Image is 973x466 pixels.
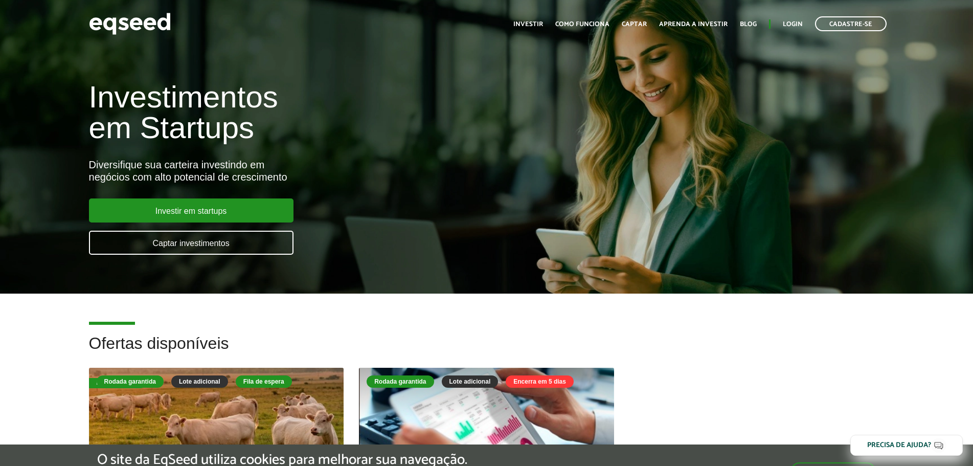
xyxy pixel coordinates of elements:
[89,231,293,255] a: Captar investimentos
[740,21,757,28] a: Blog
[783,21,803,28] a: Login
[659,21,728,28] a: Aprenda a investir
[97,375,164,388] div: Rodada garantida
[171,375,228,388] div: Lote adicional
[622,21,647,28] a: Captar
[513,21,543,28] a: Investir
[89,10,171,37] img: EqSeed
[89,335,885,368] h2: Ofertas disponíveis
[89,198,293,223] a: Investir em startups
[367,375,434,388] div: Rodada garantida
[89,82,560,143] h1: Investimentos em Startups
[815,16,887,31] a: Cadastre-se
[89,159,560,183] div: Diversifique sua carteira investindo em negócios com alto potencial de crescimento
[555,21,609,28] a: Como funciona
[89,378,146,388] div: Fila de espera
[442,375,499,388] div: Lote adicional
[236,375,292,388] div: Fila de espera
[506,375,574,388] div: Encerra em 5 dias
